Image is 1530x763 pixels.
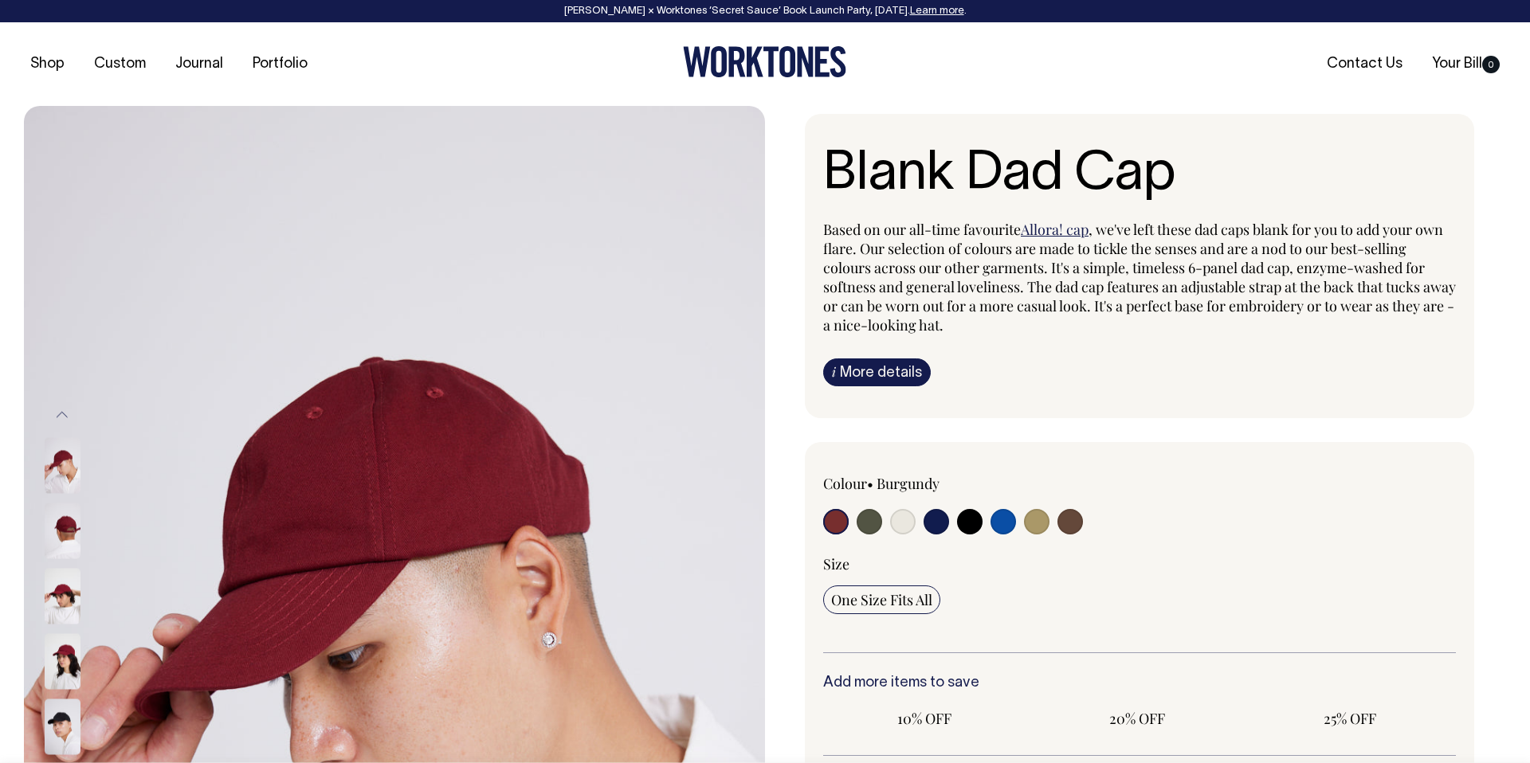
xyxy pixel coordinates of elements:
img: burgundy [45,438,80,494]
span: , we've left these dad caps blank for you to add your own flare. Our selection of colours are mad... [823,220,1456,335]
span: 25% OFF [1256,709,1443,728]
input: One Size Fits All [823,585,940,614]
a: Shop [24,51,71,77]
div: Colour [823,474,1077,493]
a: Journal [169,51,229,77]
a: Portfolio [246,51,314,77]
h1: Blank Dad Cap [823,146,1456,205]
span: 10% OFF [831,709,1018,728]
a: Contact Us [1320,51,1409,77]
span: One Size Fits All [831,590,932,609]
input: 25% OFF [1248,704,1451,733]
img: burgundy [45,634,80,690]
img: burgundy [45,569,80,624]
span: Based on our all-time favourite [823,220,1021,239]
div: Size [823,554,1456,573]
span: 0 [1482,56,1500,73]
h6: Add more items to save [823,675,1456,691]
img: burgundy [45,503,80,559]
a: Allora! cap [1021,220,1089,239]
span: 20% OFF [1044,709,1231,728]
a: Your Bill0 [1426,51,1506,77]
span: • [867,474,873,493]
label: Burgundy [877,474,940,493]
input: 10% OFF [823,704,1026,733]
a: Custom [88,51,152,77]
button: Previous [50,397,74,433]
a: Learn more [910,6,964,16]
a: iMore details [823,358,931,386]
span: i [832,363,836,380]
div: [PERSON_NAME] × Worktones ‘Secret Sauce’ Book Launch Party, [DATE]. . [16,6,1514,17]
img: black [45,699,80,755]
input: 20% OFF [1036,704,1239,733]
